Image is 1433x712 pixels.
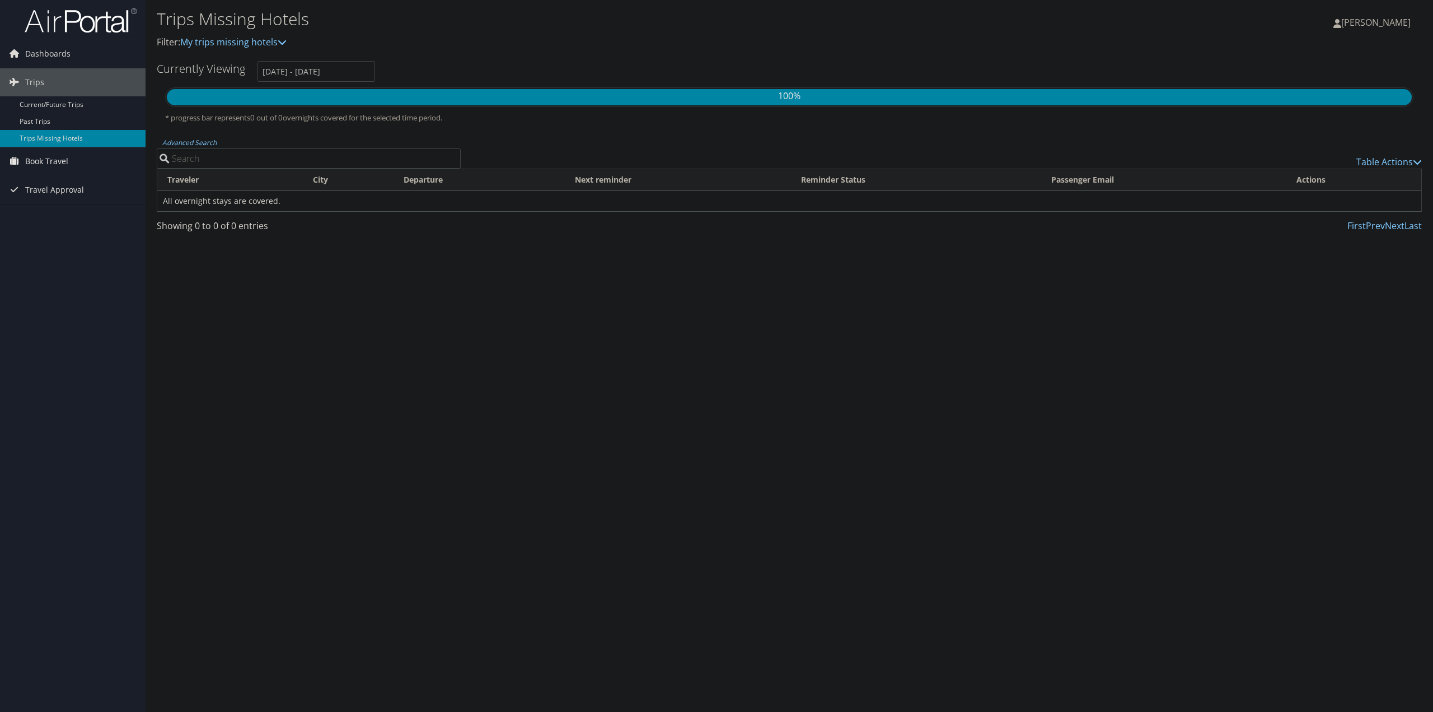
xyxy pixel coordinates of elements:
span: Book Travel [25,147,68,175]
a: Next [1385,220,1404,232]
a: Prev [1366,220,1385,232]
td: All overnight stays are covered. [157,191,1421,211]
span: [PERSON_NAME] [1341,16,1411,29]
span: 0 out of 0 [250,113,283,123]
p: Filter: [157,35,1000,50]
span: Dashboards [25,40,71,68]
th: Actions [1286,169,1421,191]
a: [PERSON_NAME] [1333,6,1422,39]
th: City: activate to sort column ascending [303,169,394,191]
th: Next reminder [565,169,791,191]
th: Reminder Status [791,169,1041,191]
a: Table Actions [1356,156,1422,168]
a: First [1347,220,1366,232]
input: Advanced Search [157,148,461,169]
th: Passenger Email: activate to sort column ascending [1041,169,1286,191]
h1: Trips Missing Hotels [157,7,1000,31]
input: [DATE] - [DATE] [257,61,375,82]
h5: * progress bar represents overnights covered for the selected time period. [165,113,1413,123]
a: Advanced Search [162,138,217,147]
p: 100% [167,89,1412,104]
th: Departure: activate to sort column descending [394,169,564,191]
a: My trips missing hotels [180,36,287,48]
img: airportal-logo.png [25,7,137,34]
span: Trips [25,68,44,96]
span: Travel Approval [25,176,84,204]
a: Last [1404,220,1422,232]
th: Traveler: activate to sort column ascending [157,169,303,191]
div: Showing 0 to 0 of 0 entries [157,219,461,238]
h3: Currently Viewing [157,61,245,76]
